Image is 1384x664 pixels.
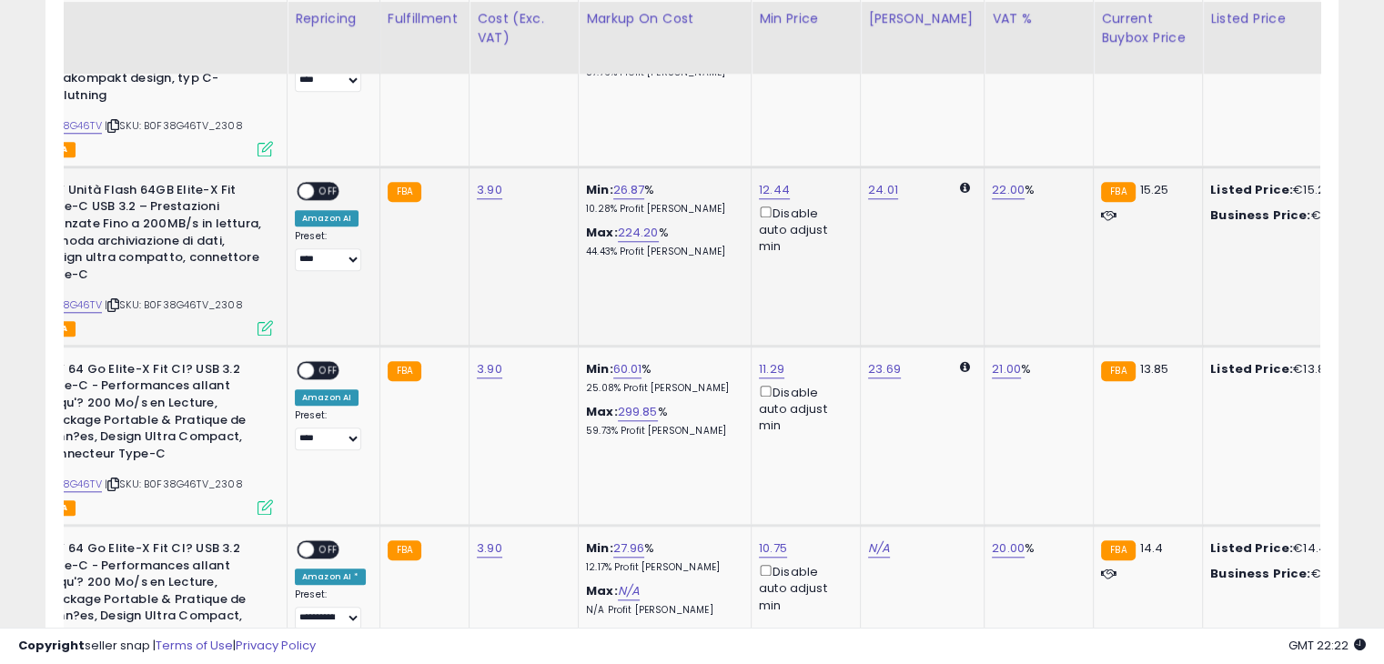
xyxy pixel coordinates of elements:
[618,403,658,421] a: 299.85
[1140,539,1164,557] span: 14.4
[586,404,737,438] div: %
[1288,637,1366,654] span: 2025-09-15 22:22 GMT
[1101,361,1135,381] small: FBA
[586,225,737,258] div: %
[992,540,1079,557] div: %
[759,382,846,435] div: Disable auto adjust min
[314,363,343,378] span: OFF
[586,361,737,395] div: %
[868,360,901,378] a: 23.69
[477,360,502,378] a: 3.90
[1210,207,1361,224] div: €15.25
[295,9,372,28] div: Repricing
[759,203,846,256] div: Disable auto adjust min
[477,539,502,558] a: 3.90
[41,361,262,467] b: PNY 64 Go Elite-X Fit Cl? USB 3.2 Type-C - Performances allant jusqu'? 200 Mo/s en Lecture, Stock...
[1101,182,1135,202] small: FBA
[960,361,970,373] i: Calculated using Dynamic Max Price.
[388,540,421,560] small: FBA
[37,118,102,134] a: B0F38G46TV
[586,403,618,420] b: Max:
[105,118,243,133] span: | SKU: B0F38G46TV_2308
[477,9,571,47] div: Cost (Exc. VAT)
[613,181,645,199] a: 26.87
[388,361,421,381] small: FBA
[18,638,316,655] div: seller snap | |
[388,9,461,28] div: Fulfillment
[18,637,85,654] strong: Copyright
[1210,539,1293,557] b: Listed Price:
[295,409,366,450] div: Preset:
[586,425,737,438] p: 59.73% Profit [PERSON_NAME]
[618,582,640,600] a: N/A
[586,582,618,599] b: Max:
[295,589,366,629] div: Preset:
[1210,565,1310,582] b: Business Price:
[314,542,343,558] span: OFF
[613,360,642,378] a: 60.01
[586,561,737,574] p: 12.17% Profit [PERSON_NAME]
[868,9,976,28] div: [PERSON_NAME]
[992,360,1021,378] a: 21.00
[992,361,1079,377] div: %
[1140,181,1169,198] span: 15.25
[1210,181,1293,198] b: Listed Price:
[759,561,846,614] div: Disable auto adjust min
[1210,360,1293,377] b: Listed Price:
[1210,182,1361,198] div: €15.25
[992,539,1025,558] a: 20.00
[1210,566,1361,582] div: €14.4
[586,203,737,216] p: 10.28% Profit [PERSON_NAME]
[1210,540,1361,557] div: €14.40
[1210,361,1361,377] div: €13.85
[759,360,784,378] a: 11.29
[960,182,970,194] i: Calculated using Dynamic Max Price.
[295,230,366,271] div: Preset:
[579,2,752,74] th: The percentage added to the cost of goods (COGS) that forms the calculator for Min & Max prices.
[586,539,613,557] b: Min:
[1101,540,1135,560] small: FBA
[295,568,366,585] div: Amazon AI *
[37,477,102,492] a: B0F38G46TV
[992,181,1025,199] a: 22.00
[295,389,359,406] div: Amazon AI
[156,637,233,654] a: Terms of Use
[759,539,787,558] a: 10.75
[105,297,243,312] span: | SKU: B0F38G46TV_2308
[586,540,737,574] div: %
[586,224,618,241] b: Max:
[586,182,737,216] div: %
[314,183,343,198] span: OFF
[586,604,737,617] p: N/A Profit [PERSON_NAME]
[1140,360,1169,377] span: 13.85
[868,539,890,558] a: N/A
[586,181,613,198] b: Min:
[1210,9,1368,28] div: Listed Price
[992,9,1086,28] div: VAT %
[759,9,853,28] div: Min Price
[41,540,262,646] b: PNY 64 Go Elite-X Fit Cl? USB 3.2 Type-C - Performances allant jusqu'? 200 Mo/s en Lecture, Stock...
[37,297,102,313] a: B0F38G46TV
[586,360,613,377] b: Min:
[868,181,898,199] a: 24.01
[1101,9,1195,47] div: Current Buybox Price
[586,9,743,28] div: Markup on Cost
[1210,206,1310,224] b: Business Price:
[613,539,645,558] a: 27.96
[41,182,262,287] b: PNY Unità Flash 64GB Elite-X Fit Type-C USB 3.2 – Prestazioni avanzate Fino a 200MB/s in lettura,...
[992,182,1079,198] div: %
[295,210,359,226] div: Amazon AI
[105,477,243,491] span: | SKU: B0F38G46TV_2308
[477,181,502,199] a: 3.90
[618,224,659,242] a: 224.20
[759,181,790,199] a: 12.44
[388,182,421,202] small: FBA
[586,382,737,395] p: 25.08% Profit [PERSON_NAME]
[586,246,737,258] p: 44.43% Profit [PERSON_NAME]
[236,637,316,654] a: Privacy Policy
